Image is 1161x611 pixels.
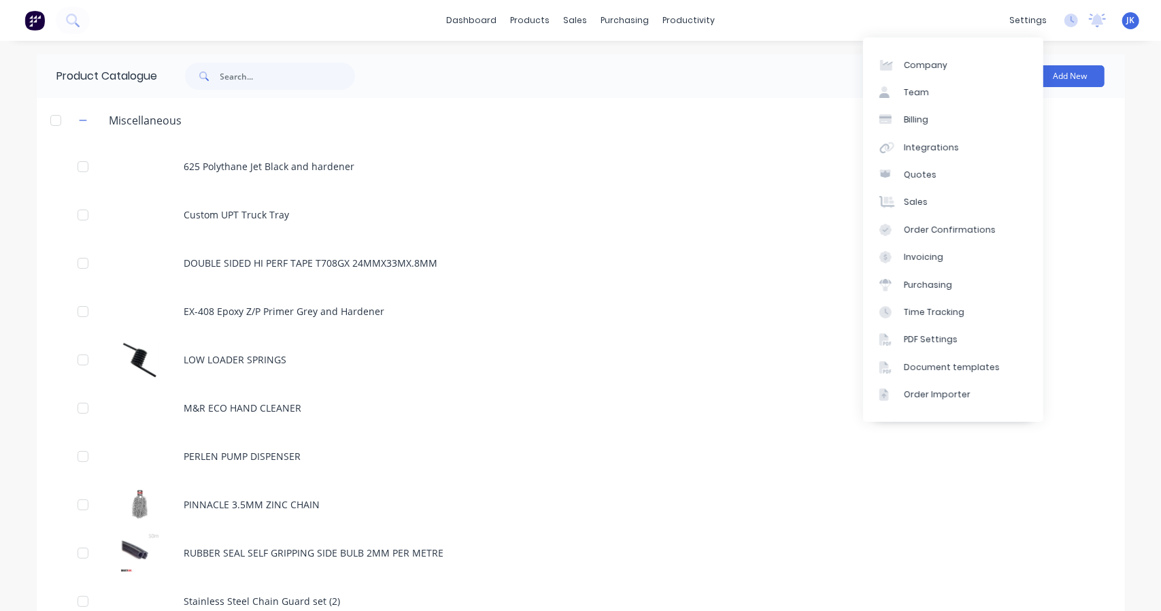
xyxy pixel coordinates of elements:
[37,54,158,98] div: Product Catalogue
[37,191,1125,239] div: Custom UPT Truck Tray
[863,271,1043,298] a: Purchasing
[904,361,1000,374] div: Document templates
[1037,65,1105,87] button: Add New
[904,333,958,346] div: PDF Settings
[99,112,193,129] div: Miscellaneous
[220,63,355,90] input: Search...
[24,10,45,31] img: Factory
[904,114,928,126] div: Billing
[863,326,1043,353] a: PDF Settings
[904,142,959,154] div: Integrations
[863,381,1043,408] a: Order Importer
[439,10,503,31] a: dashboard
[37,529,1125,577] div: RUBBER SEAL SELF GRIPPING SIDE BULB 2MM PER METRERUBBER SEAL SELF GRIPPING SIDE BULB 2MM PER METRE
[1003,10,1054,31] div: settings
[37,384,1125,432] div: M&R ECO HAND CLEANER
[863,244,1043,271] a: Invoicing
[656,10,722,31] div: productivity
[1127,14,1135,27] span: JK
[863,299,1043,326] a: Time Tracking
[594,10,656,31] div: purchasing
[863,188,1043,216] a: Sales
[37,239,1125,287] div: DOUBLE SIDED HI PERF TAPE T708GX 24MMX33MX.8MM
[503,10,556,31] div: products
[904,224,996,236] div: Order Confirmations
[863,79,1043,106] a: Team
[904,196,928,208] div: Sales
[863,161,1043,188] a: Quotes
[904,306,964,318] div: Time Tracking
[37,335,1125,384] div: LOW LOADER SPRINGSLOW LOADER SPRINGS
[904,279,952,291] div: Purchasing
[904,59,947,71] div: Company
[904,251,943,263] div: Invoicing
[904,86,929,99] div: Team
[904,389,971,401] div: Order Importer
[863,134,1043,161] a: Integrations
[37,287,1125,335] div: EX-408 Epoxy Z/P Primer Grey and Hardener
[904,169,937,181] div: Quotes
[863,106,1043,133] a: Billing
[37,142,1125,191] div: 625 Polythane Jet Black and hardener
[556,10,594,31] div: sales
[863,354,1043,381] a: Document templates
[37,432,1125,480] div: PERLEN PUMP DISPENSER
[863,51,1043,78] a: Company
[37,480,1125,529] div: PINNACLE 3.5MM ZINC CHAINPINNACLE 3.5MM ZINC CHAIN
[863,216,1043,244] a: Order Confirmations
